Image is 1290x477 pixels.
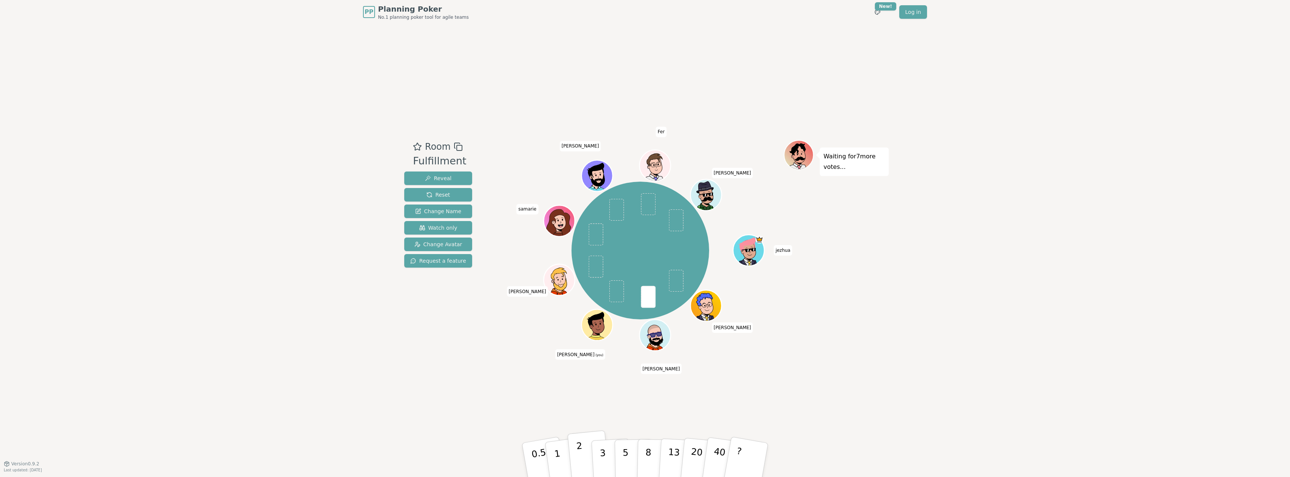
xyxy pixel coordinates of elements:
[404,254,472,268] button: Request a feature
[425,175,451,182] span: Reveal
[507,286,548,297] span: Click to change your name
[378,4,469,14] span: Planning Poker
[774,245,792,256] span: Click to change your name
[899,5,927,19] a: Log in
[404,221,472,235] button: Watch only
[404,238,472,251] button: Change Avatar
[364,8,373,17] span: PP
[404,205,472,218] button: Change Name
[426,191,450,199] span: Reset
[363,4,469,20] a: PPPlanning PokerNo.1 planning poker tool for agile teams
[756,236,763,244] span: jezhua is the host
[378,14,469,20] span: No.1 planning poker tool for agile teams
[559,141,601,152] span: Click to change your name
[875,2,896,11] div: New!
[425,140,450,153] span: Room
[656,127,667,137] span: Click to change your name
[823,151,885,172] p: Waiting for 7 more votes...
[712,322,753,333] span: Click to change your name
[4,468,42,472] span: Last updated: [DATE]
[640,364,682,374] span: Click to change your name
[413,140,422,153] button: Add as favourite
[871,5,884,19] button: New!
[583,310,612,340] button: Click to change your avatar
[4,461,39,467] button: Version0.9.2
[410,257,466,265] span: Request a feature
[11,461,39,467] span: Version 0.9.2
[555,349,605,360] span: Click to change your name
[419,224,457,232] span: Watch only
[404,172,472,185] button: Reveal
[516,204,538,215] span: Click to change your name
[414,241,462,248] span: Change Avatar
[594,354,603,357] span: (you)
[404,188,472,202] button: Reset
[712,168,753,178] span: Click to change your name
[415,208,461,215] span: Change Name
[413,153,466,169] div: Fulfillment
